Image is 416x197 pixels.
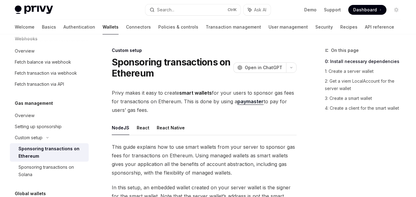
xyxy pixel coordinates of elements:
[10,162,89,180] a: Sponsoring transactions on Solana
[112,89,297,114] span: Privy makes it easy to create for your users to sponsor gas fees for transactions on Ethereum. Th...
[112,57,231,79] h1: Sponsoring transactions on Ethereum
[325,76,406,93] a: 2: Get a viem LocalAccount for the server wallet
[233,62,286,73] button: Open in ChatGPT
[63,20,95,34] a: Authentication
[331,47,359,54] span: On this page
[15,100,53,107] h5: Gas management
[15,134,42,141] div: Custom setup
[15,47,34,55] div: Overview
[126,20,151,34] a: Connectors
[348,5,386,15] a: Dashboard
[145,4,241,15] button: Search...CtrlK
[353,7,377,13] span: Dashboard
[391,5,401,15] button: Toggle dark mode
[112,47,297,53] div: Custom setup
[179,90,212,96] strong: smart wallets
[103,20,119,34] a: Wallets
[157,120,185,135] button: React Native
[42,20,56,34] a: Basics
[269,20,308,34] a: User management
[15,58,71,66] div: Fetch balance via webhook
[158,20,198,34] a: Policies & controls
[304,7,317,13] a: Demo
[10,57,89,68] a: Fetch balance via webhook
[340,20,357,34] a: Recipes
[137,120,149,135] button: React
[254,7,266,13] span: Ask AI
[15,20,34,34] a: Welcome
[237,98,264,105] a: paymaster
[325,103,406,113] a: 4: Create a client for the smart wallet
[10,68,89,79] a: Fetch transaction via webhook
[112,120,129,135] button: NodeJS
[15,123,62,130] div: Setting up sponsorship
[10,45,89,57] a: Overview
[365,20,394,34] a: API reference
[15,81,64,88] div: Fetch transaction via API
[10,110,89,121] a: Overview
[15,112,34,119] div: Overview
[15,69,77,77] div: Fetch transaction via webhook
[244,4,271,15] button: Ask AI
[245,65,282,71] span: Open in ChatGPT
[18,145,85,160] div: Sponsoring transactions on Ethereum
[15,6,53,14] img: light logo
[157,6,174,14] div: Search...
[315,20,333,34] a: Security
[10,121,89,132] a: Setting up sponsorship
[228,7,237,12] span: Ctrl K
[325,57,406,66] a: 0: Install necessary dependencies
[324,7,341,13] a: Support
[18,164,85,178] div: Sponsoring transactions on Solana
[10,79,89,90] a: Fetch transaction via API
[10,143,89,162] a: Sponsoring transactions on Ethereum
[325,93,406,103] a: 3: Create a smart wallet
[325,66,406,76] a: 1: Create a server wallet
[112,143,297,177] span: This guide explains how to use smart wallets from your server to sponsor gas fees for transaction...
[206,20,261,34] a: Transaction management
